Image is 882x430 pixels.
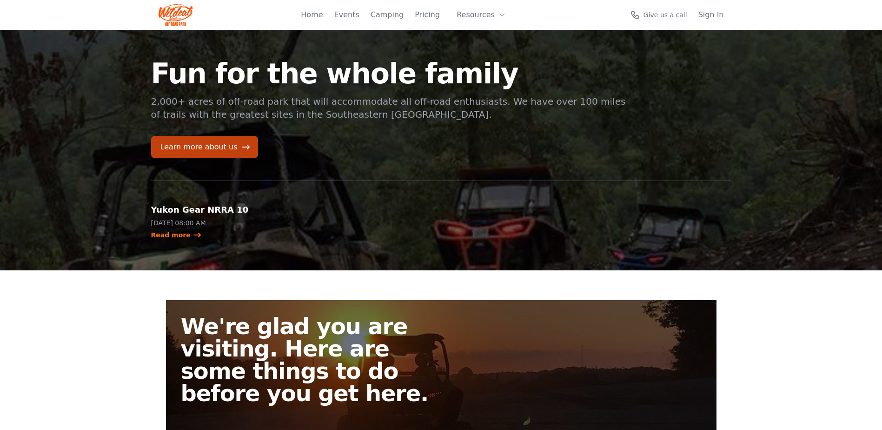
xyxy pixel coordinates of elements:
button: Resources [451,6,511,24]
span: Give us a call [643,10,687,20]
h2: We're glad you are visiting. Here are some things to do before you get here. [181,315,449,404]
h1: Fun for the whole family [151,60,627,87]
p: 2,000+ acres of off-road park that will accommodate all off-road enthusiasts. We have over 100 mi... [151,95,627,121]
h2: Yukon Gear NRRA 10 [151,203,285,216]
a: Events [334,9,359,20]
img: Wildcat Logo [159,4,193,26]
a: Home [301,9,323,20]
p: [DATE] 08:00 AM [151,218,285,228]
a: Pricing [415,9,440,20]
a: Give us a call [630,10,687,20]
a: Sign In [698,9,724,20]
a: Camping [371,9,404,20]
a: Read more [151,230,202,240]
a: Learn more about us [151,136,258,158]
